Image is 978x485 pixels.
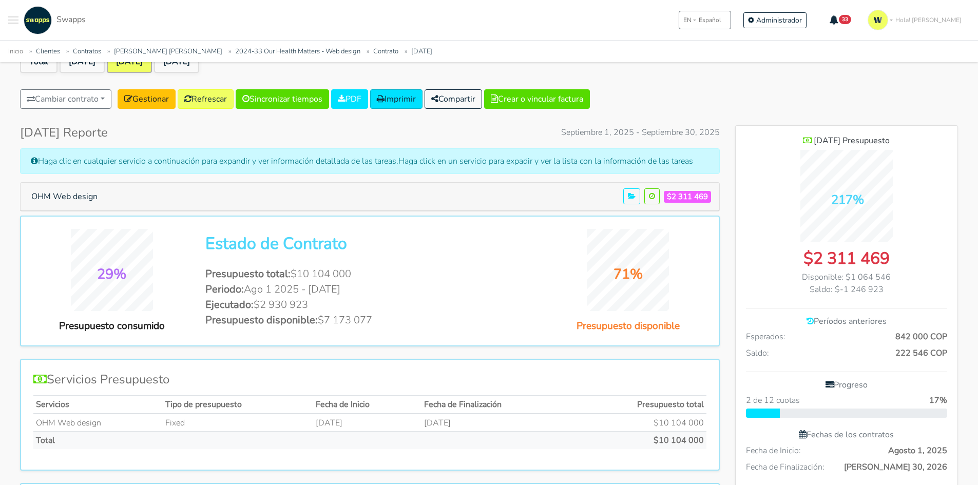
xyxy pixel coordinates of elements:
[36,47,60,56] a: Clientes
[895,331,947,343] span: 842 000 COP
[236,89,329,109] a: Sincronizar tiempos
[561,126,720,139] span: Septiembre 1, 2025 - Septiembre 30, 2025
[895,15,962,25] span: Hola! [PERSON_NAME]
[422,414,574,432] td: [DATE]
[33,414,163,432] td: OHM Web design
[118,89,176,109] a: Gestionar
[746,380,947,390] h6: Progreso
[178,89,234,109] a: Refrescar
[163,396,313,414] th: Tipo de presupuesto
[574,432,706,449] td: $10 104 000
[235,47,360,56] a: 2024-33 Our Health Matters - Web design
[33,372,706,387] h4: Servicios Presupuesto
[746,283,947,296] div: Saldo: $-1 246 923
[33,319,190,334] div: Presupuesto consumido
[205,297,534,313] li: $2 930 923
[205,313,318,327] span: Presupuesto disponible:
[679,11,731,29] button: ENEspañol
[746,444,801,457] span: Fecha de Inicio:
[163,414,313,432] td: Fixed
[746,246,947,271] div: $2 311 469
[373,47,398,56] a: Contrato
[313,414,422,432] td: [DATE]
[756,15,802,25] span: Administrador
[20,89,111,109] button: Cambiar contrato
[814,135,890,146] span: [DATE] Presupuesto
[205,267,291,281] span: Presupuesto total:
[8,47,23,56] a: Inicio
[8,6,18,34] button: Toggle navigation menu
[574,414,706,432] td: $10 104 000
[484,89,590,109] button: Crear o vincular factura
[664,191,711,203] span: $2 311 469
[313,396,422,414] th: Fecha de Inicio
[743,12,807,28] a: Administrador
[699,15,721,25] span: Español
[746,461,824,473] span: Fecha de Finalización:
[929,394,947,406] span: 17%
[746,430,947,440] h6: Fechas de los contratos
[370,89,423,109] a: Imprimir
[33,432,313,449] td: Total
[25,187,104,206] button: OHM Web design
[205,282,244,296] span: Periodo:
[331,89,368,109] a: PDF
[56,14,86,25] span: Swapps
[205,234,534,254] h2: Estado de Contrato
[422,396,574,414] th: Fecha de Finalización
[24,6,52,34] img: swapps-linkedin-v2.jpg
[895,347,947,359] span: 222 546 COP
[205,282,534,297] li: Ago 1 2025 - [DATE]
[21,6,86,34] a: Swapps
[20,148,720,174] div: Haga clic en cualquier servicio a continuación para expandir y ver información detallada de las t...
[746,271,947,283] div: Disponible: $1 064 546
[864,6,970,34] a: Hola! [PERSON_NAME]
[844,461,947,473] span: [PERSON_NAME] 30, 2026
[839,15,851,24] span: 33
[114,47,222,56] a: [PERSON_NAME] [PERSON_NAME]
[205,298,254,312] span: Ejecutado:
[33,396,163,414] th: Servicios
[425,89,482,109] button: Compartir
[888,444,947,457] span: Agosto 1, 2025
[746,347,769,359] span: Saldo:
[205,313,534,328] li: $7 173 077
[746,331,785,343] span: Esperados:
[550,319,706,334] div: Presupuesto disponible
[411,47,432,56] a: [DATE]
[73,47,101,56] a: Contratos
[823,11,858,29] button: 33
[746,317,947,326] h6: Períodos anteriores
[205,266,534,282] li: $10 104 000
[20,125,108,140] h4: [DATE] Reporte
[746,394,800,406] span: 2 de 12 cuotas
[574,396,706,414] th: Presupuesto total
[868,10,888,30] img: isotipo-3-3e143c57.png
